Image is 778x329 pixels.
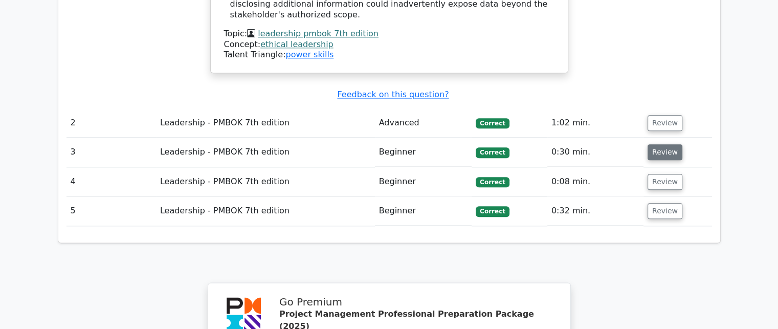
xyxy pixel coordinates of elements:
td: 0:08 min. [547,167,643,196]
td: Advanced [375,108,472,138]
td: 2 [66,108,156,138]
span: Correct [476,177,509,187]
td: Leadership - PMBOK 7th edition [156,196,375,226]
div: Topic: [224,29,554,39]
td: 1:02 min. [547,108,643,138]
span: Correct [476,118,509,128]
div: Talent Triangle: [224,29,554,60]
td: Beginner [375,167,472,196]
td: Leadership - PMBOK 7th edition [156,108,375,138]
td: 5 [66,196,156,226]
button: Review [648,174,682,190]
span: Correct [476,206,509,216]
td: 0:32 min. [547,196,643,226]
td: Beginner [375,138,472,167]
div: Concept: [224,39,554,50]
td: 0:30 min. [547,138,643,167]
span: Correct [476,147,509,158]
td: 4 [66,167,156,196]
button: Review [648,115,682,131]
td: Beginner [375,196,472,226]
button: Review [648,203,682,219]
a: Feedback on this question? [337,90,449,99]
a: ethical leadership [260,39,334,49]
a: power skills [285,50,334,59]
td: 3 [66,138,156,167]
td: Leadership - PMBOK 7th edition [156,167,375,196]
td: Leadership - PMBOK 7th edition [156,138,375,167]
a: leadership pmbok 7th edition [258,29,379,38]
button: Review [648,144,682,160]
